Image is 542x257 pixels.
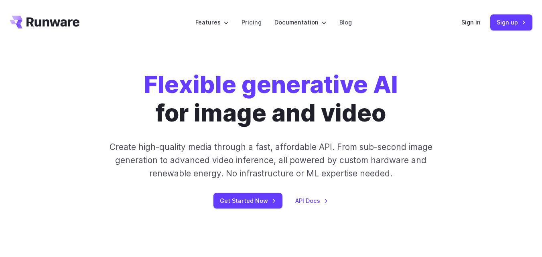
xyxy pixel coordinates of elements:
a: Get Started Now [213,193,282,208]
a: Blog [339,18,352,27]
p: Create high-quality media through a fast, affordable API. From sub-second image generation to adv... [104,140,438,180]
strong: Flexible generative AI [144,70,398,99]
a: Sign up [490,14,532,30]
a: Go to / [10,16,79,28]
label: Features [195,18,229,27]
a: API Docs [295,196,328,205]
a: Pricing [242,18,262,27]
label: Documentation [274,18,327,27]
h1: for image and video [144,71,398,127]
a: Sign in [461,18,481,27]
